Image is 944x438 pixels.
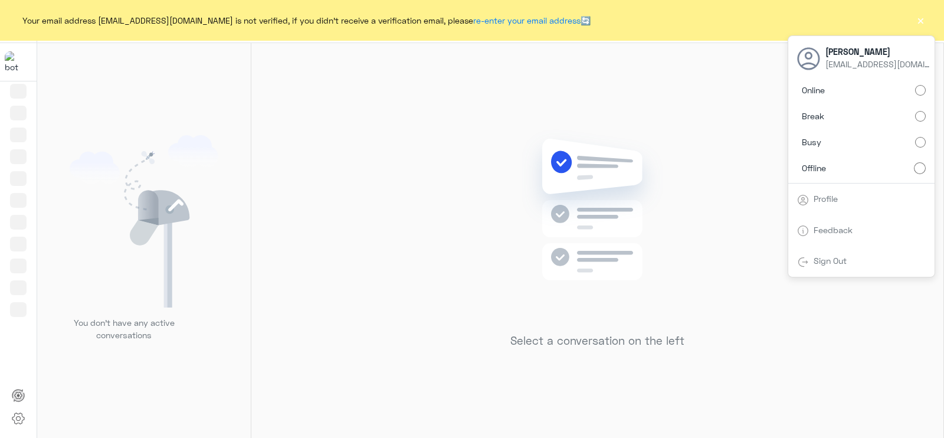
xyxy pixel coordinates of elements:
img: tab [797,194,809,206]
span: [EMAIL_ADDRESS][DOMAIN_NAME] [825,58,932,70]
img: tab [797,225,809,237]
img: 1403182699927242 [5,51,26,73]
input: Online [915,85,926,96]
input: Break [915,111,926,122]
h5: Select a conversation on the left [510,334,684,348]
a: Sign Out [814,256,847,266]
img: tab [797,256,809,268]
span: Break [802,110,824,122]
img: no messages [512,129,683,325]
button: × [914,14,926,26]
p: You don’t have any active conversations [64,316,183,342]
span: Your email address [EMAIL_ADDRESS][DOMAIN_NAME] is not verified, if you didn't receive a verifica... [22,14,591,27]
input: Busy [915,137,926,148]
a: Profile [814,194,838,204]
span: Online [802,84,825,96]
span: [PERSON_NAME] [825,45,932,58]
a: re-enter your email address [473,15,581,25]
span: Busy [802,136,821,148]
img: empty users [70,135,218,308]
input: Offline [914,162,926,174]
span: Offline [802,162,826,174]
a: Feedback [814,225,853,235]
